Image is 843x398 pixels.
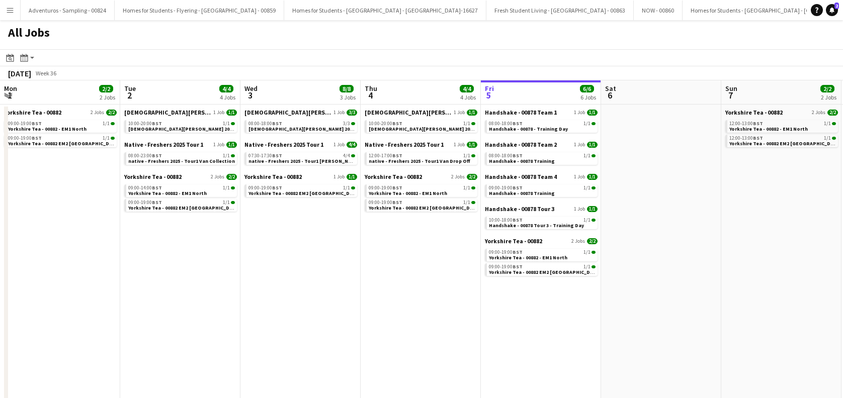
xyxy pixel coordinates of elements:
span: BST [392,199,402,206]
div: Handshake - 00878 Team 21 Job1/108:00-18:00BST1/1Handshake - 00878 Training [485,141,598,173]
a: Handshake - 00878 Team 11 Job1/1 [485,109,598,116]
div: [DEMOGRAPHIC_DATA][PERSON_NAME] 2025 Tour 2 - 008481 Job1/110:00-20:00BST1/1[DEMOGRAPHIC_DATA][PE... [365,109,477,141]
span: Yorkshire Tea - 00882 [485,237,542,245]
span: 4/4 [343,153,350,158]
a: Handshake - 00878 Team 41 Job1/1 [485,173,598,180]
a: 09:00-19:00BST1/1Yorkshire Tea - 00882 - EM1 North [489,249,596,260]
span: Native - Freshers 2025 Tour 1 [244,141,323,148]
span: 09:00-19:00 [369,200,402,205]
div: Native - Freshers 2025 Tour 11 Job1/108:00-23:00BST1/1native - Freshers 2025 - Tour1 Van Collection [124,141,237,173]
a: 09:00-19:00BST1/1Yorkshire Tea - 00882 EM2 [GEOGRAPHIC_DATA] [128,199,235,211]
span: 12:00-17:00 [369,153,402,158]
span: BST [392,152,402,159]
span: 1/1 [592,265,596,268]
span: 2/2 [820,85,834,92]
div: Native - Freshers 2025 Tour 11 Job4/407:30-17:30BST4/4native - Freshers 2025 - Tour1 [PERSON_NAME] [244,141,357,173]
a: 09:00-14:00BST1/1Yorkshire Tea - 00882 - EM1 North [128,184,235,196]
span: 09:00-14:00 [128,185,162,190]
a: Yorkshire Tea - 008822 Jobs2/2 [365,173,477,180]
div: Handshake - 00878 Team 11 Job1/108:00-18:00BST1/1Handshake - 00878 - Training Day [485,109,598,141]
span: 2 Jobs [451,174,465,180]
a: 09:00-19:00BST1/1Yorkshire Tea - 00882 EM2 [GEOGRAPHIC_DATA] [369,199,475,211]
span: 4/4 [219,85,233,92]
span: BST [513,249,523,255]
span: 1/1 [226,142,237,148]
span: 1/1 [587,110,598,116]
a: Native - Freshers 2025 Tour 11 Job1/1 [124,141,237,148]
span: Yorkshire Tea - 00882 - EM1 North [8,126,87,132]
span: Yorkshire Tea - 00882 EM2 Midlands [8,140,120,147]
span: 1 Job [213,110,224,116]
span: 1/1 [583,121,591,126]
span: 1/1 [463,185,470,190]
span: 2 Jobs [812,110,825,116]
span: 1/1 [223,185,230,190]
span: Yorkshire Tea - 00882 [244,173,302,180]
span: 09:00-19:00 [369,185,402,190]
span: Tue [124,84,136,93]
span: Yorkshire Tea - 00882 - EM1 North [128,190,207,196]
a: 09:00-19:00BST1/1Yorkshire Tea - 00882 - EM1 North [8,120,115,132]
span: 12:00-13:00 [729,136,763,141]
div: Yorkshire Tea - 008821 Job1/109:00-19:00BST1/1Yorkshire Tea - 00882 EM2 [GEOGRAPHIC_DATA] [244,173,357,199]
span: BST [272,184,282,191]
span: Wed [244,84,258,93]
a: 12:00-13:00BST1/1Yorkshire Tea - 00882 - EM1 North [729,120,836,132]
span: 1/1 [583,264,591,269]
div: Native - Freshers 2025 Tour 11 Job1/112:00-17:00BST1/1native - Freshers 2025 - Tour1 Van Drop Off [365,141,477,173]
span: 1/1 [592,251,596,254]
span: 3/3 [343,121,350,126]
span: 1/1 [103,136,110,141]
span: Yorkshire Tea - 00882 EM2 Midlands [369,205,480,211]
span: 1/1 [223,153,230,158]
span: BST [152,184,162,191]
div: 4 Jobs [460,93,476,101]
a: 08:00-18:00BST1/1Handshake - 00878 Training [489,152,596,164]
span: 1/1 [111,122,115,125]
span: 1/1 [103,121,110,126]
span: 1/1 [343,185,350,190]
span: Handshake - 00878 Team 4 [485,173,557,180]
span: native - Freshers 2025 - Tour1 Heriot Watt [248,158,360,164]
span: 1/1 [231,186,235,189]
span: 1 Job [454,142,465,148]
span: Sat [605,84,616,93]
span: 2/2 [827,110,838,116]
span: Lady Garden 2025 Tour 2 - 00848 - Van Collection & Travel Day [128,126,338,132]
div: 3 Jobs [340,93,356,101]
span: 2 Jobs [91,110,104,116]
div: 6 Jobs [580,93,596,101]
span: Lady Garden 2025 Tour 2 - 00848 [244,109,331,116]
span: Handshake - 00878 Tour 3 - Training Day [489,222,584,229]
button: Homes for Students - Flyering - [GEOGRAPHIC_DATA] - 00859 [115,1,284,20]
div: [DEMOGRAPHIC_DATA][PERSON_NAME] 2025 Tour 2 - 008481 Job3/308:00-18:00BST3/3[DEMOGRAPHIC_DATA][PE... [244,109,357,141]
span: Handshake - 00878 Team 1 [485,109,557,116]
a: 07:30-17:30BST4/4native - Freshers 2025 - Tour1 [PERSON_NAME] [248,152,355,164]
span: Sun [725,84,737,93]
span: Yorkshire Tea - 00882 EM2 Midlands [489,269,601,275]
span: 1/1 [583,185,591,190]
span: 1/1 [471,154,475,157]
span: 2/2 [587,238,598,244]
span: BST [513,263,523,270]
span: Native - Freshers 2025 Tour 1 [124,141,203,148]
span: Week 36 [33,69,58,77]
div: [DATE] [8,68,31,78]
span: native - Freshers 2025 - Tour1 Van Collection [128,158,235,164]
span: 09:00-19:00 [489,250,523,255]
div: Handshake - 00878 Team 41 Job1/109:00-19:00BST1/1Handshake - 00878 Training [485,173,598,205]
span: 8/8 [340,85,354,92]
span: 1/1 [231,154,235,157]
span: 09:00-19:00 [8,136,42,141]
span: 08:00-18:00 [489,153,523,158]
div: Handshake - 00878 Tour 31 Job1/110:00-18:00BST1/1Handshake - 00878 Tour 3 - Training Day [485,205,598,237]
span: Native - Freshers 2025 Tour 1 [365,141,444,148]
span: BST [32,135,42,141]
span: BST [32,120,42,127]
a: Yorkshire Tea - 008822 Jobs2/2 [725,109,838,116]
button: Fresh Student Living - [GEOGRAPHIC_DATA] - 00863 [486,1,634,20]
span: 1/1 [587,142,598,148]
span: BST [152,199,162,206]
span: 1 Job [574,110,585,116]
a: 10:00-20:00BST1/1[DEMOGRAPHIC_DATA][PERSON_NAME] 2025 Tour 2 - 00848 - Travel Day [369,120,475,132]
